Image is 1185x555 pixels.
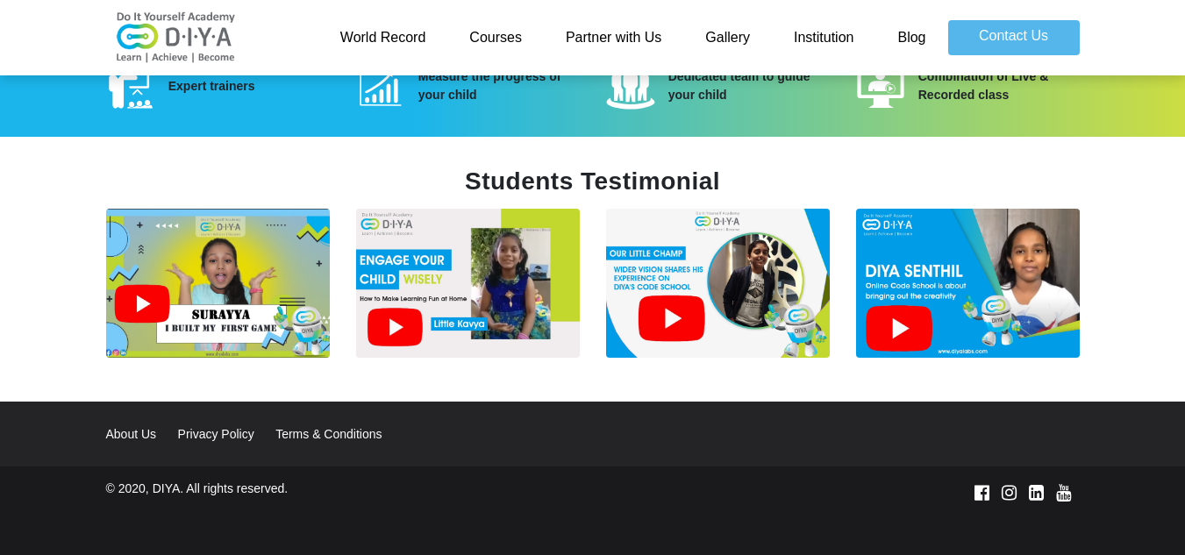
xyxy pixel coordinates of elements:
a: Terms & Conditions [275,427,399,441]
div: Expert trainers [155,77,343,96]
img: ishan.jpg [606,209,830,358]
a: Partner with Us [544,20,683,55]
div: Dedicated team to guide your child [655,68,843,104]
a: About Us [106,427,175,441]
div: Students Testimonial [93,163,1093,200]
div: Measure the progress of your child [405,68,593,104]
img: 1.svg [106,61,155,110]
img: kavya.jpg [356,209,580,358]
a: Courses [447,20,544,55]
a: Institution [772,20,875,55]
img: 4.svg [856,61,905,110]
a: Gallery [683,20,772,55]
img: logo-v2.png [106,11,246,64]
a: Blog [875,20,947,55]
a: Privacy Policy [178,427,272,441]
div: © 2020, DIYA. All rights reserved. [93,480,760,506]
img: senthil.jpg [856,209,1080,358]
img: surya.jpg [106,209,330,358]
div: Combination of Live & Recorded class [905,68,1093,104]
img: 2.svg [356,61,405,110]
a: Contact Us [948,20,1080,55]
a: World Record [318,20,448,55]
img: 3.svg [606,61,655,110]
